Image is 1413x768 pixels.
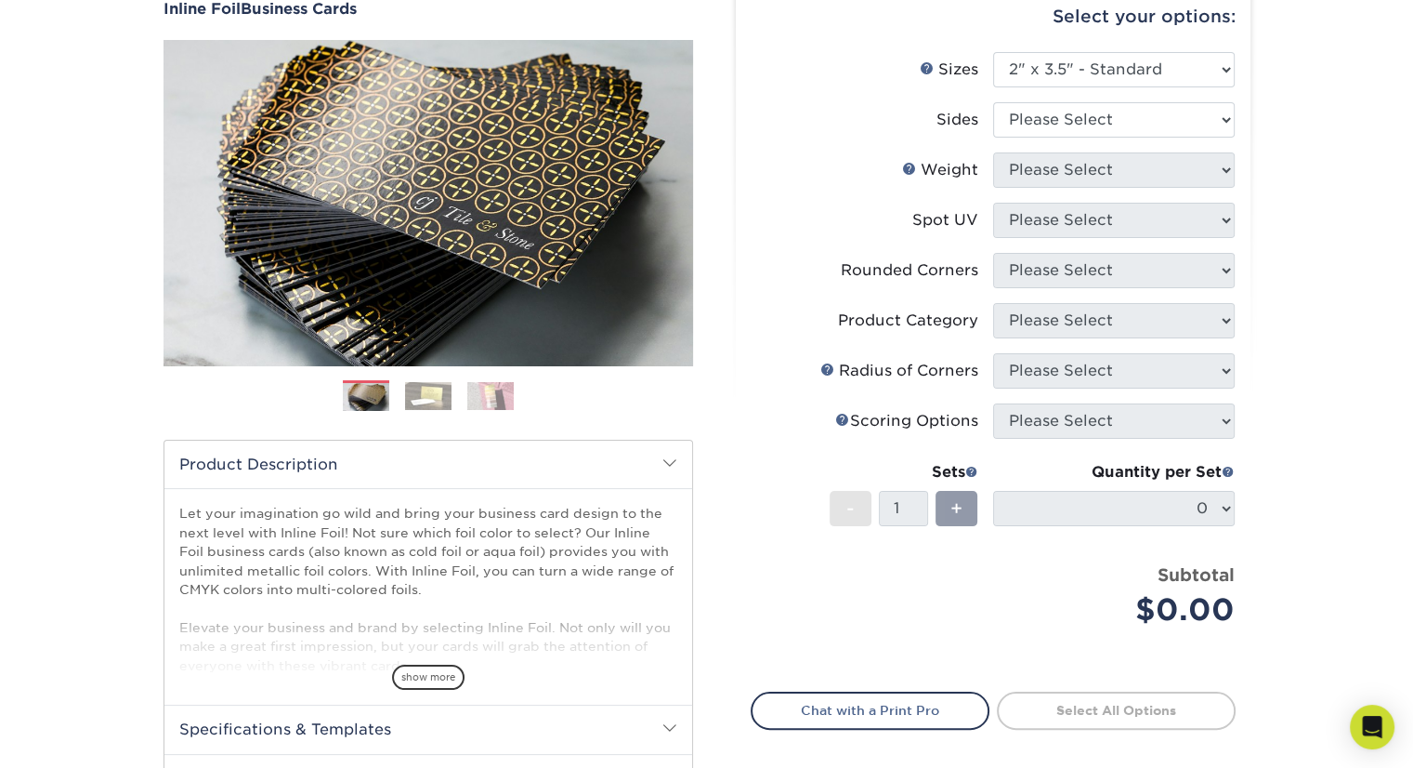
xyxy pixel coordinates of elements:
div: Sets [830,461,978,483]
img: Business Cards 02 [405,382,451,410]
span: + [950,495,962,523]
div: Quantity per Set [993,461,1235,483]
h2: Product Description [164,441,692,488]
h2: Specifications & Templates [164,705,692,753]
div: Spot UV [912,209,978,232]
span: show more [392,665,464,690]
div: $0.00 [1007,588,1235,632]
div: Open Intercom Messenger [1350,705,1394,749]
a: Select All Options [997,692,1236,729]
div: Product Category [838,310,978,332]
strong: Subtotal [1158,564,1235,585]
span: - [846,495,855,523]
div: Radius of Corners [820,360,978,382]
a: Chat with a Print Pro [751,692,989,729]
div: Sizes [920,59,978,81]
img: Business Cards 03 [467,382,514,410]
img: Business Cards 01 [343,374,389,420]
div: Sides [936,109,978,131]
div: Rounded Corners [841,259,978,282]
div: Scoring Options [835,410,978,432]
div: Weight [902,159,978,181]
